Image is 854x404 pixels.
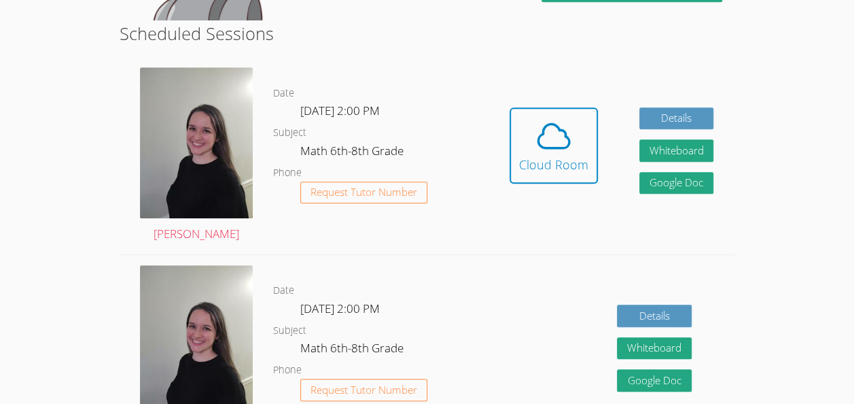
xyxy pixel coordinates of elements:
[639,172,714,195] a: Google Doc
[273,322,306,339] dt: Subject
[510,107,598,184] button: Cloud Room
[639,107,714,130] a: Details
[617,305,692,327] a: Details
[273,85,294,102] dt: Date
[310,187,417,197] span: Request Tutor Number
[639,139,714,162] button: Whiteboard
[300,339,406,362] dd: Math 6th-8th Grade
[140,67,253,218] img: avatar.png
[519,155,588,174] div: Cloud Room
[273,282,294,299] dt: Date
[300,141,406,165] dd: Math 6th-8th Grade
[273,362,302,379] dt: Phone
[273,165,302,182] dt: Phone
[300,379,427,401] button: Request Tutor Number
[617,337,692,360] button: Whiteboard
[120,20,734,46] h2: Scheduled Sessions
[617,369,692,392] a: Google Doc
[310,385,417,395] span: Request Tutor Number
[140,67,253,243] a: [PERSON_NAME]
[300,103,380,118] span: [DATE] 2:00 PM
[300,301,380,316] span: [DATE] 2:00 PM
[273,124,306,141] dt: Subject
[300,182,427,204] button: Request Tutor Number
